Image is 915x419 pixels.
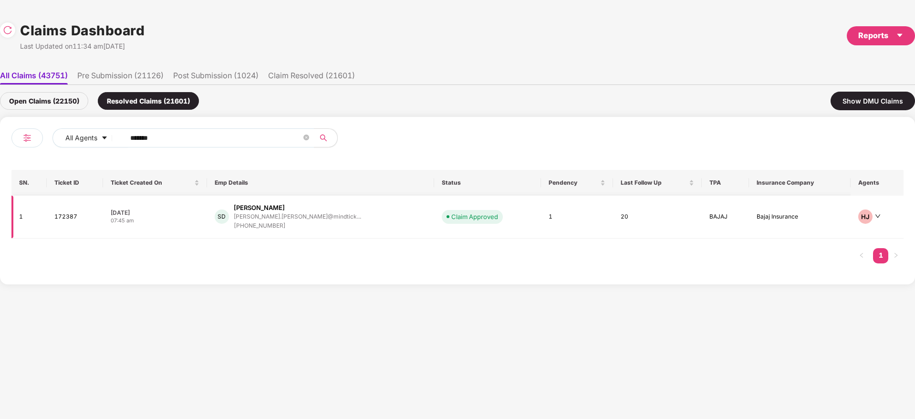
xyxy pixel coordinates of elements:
div: 07:45 am [111,217,199,225]
th: SN. [11,170,47,196]
td: 1 [11,196,47,239]
li: Previous Page [854,248,869,263]
span: left [859,252,864,258]
span: Last Follow Up [621,179,687,187]
span: caret-down [101,135,108,142]
img: svg+xml;base64,PHN2ZyBpZD0iUmVsb2FkLTMyeDMyIiB4bWxucz0iaHR0cDovL3d3dy53My5vcmcvMjAwMC9zdmciIHdpZH... [3,25,12,35]
div: Last Updated on 11:34 am[DATE] [20,41,145,52]
div: [PHONE_NUMBER] [234,221,361,230]
span: Ticket Created On [111,179,192,187]
div: [PERSON_NAME].[PERSON_NAME]@mindtick... [234,213,361,220]
th: Emp Details [207,170,434,196]
li: 1 [873,248,888,263]
td: 172387 [47,196,103,239]
li: Claim Resolved (21601) [268,71,355,84]
div: Resolved Claims (21601) [98,92,199,110]
th: Last Follow Up [613,170,702,196]
button: search [314,128,338,147]
div: SD [215,209,229,224]
th: Ticket ID [47,170,103,196]
span: All Agents [65,133,97,143]
td: BAJAJ [702,196,749,239]
div: Show DMU Claims [831,92,915,110]
td: 1 [541,196,613,239]
span: close-circle [303,134,309,143]
th: Status [434,170,541,196]
th: TPA [702,170,749,196]
span: Pendency [549,179,598,187]
li: Post Submission (1024) [173,71,259,84]
th: Agents [851,170,904,196]
span: down [875,213,881,219]
button: All Agentscaret-down [52,128,128,147]
button: right [888,248,904,263]
th: Ticket Created On [103,170,207,196]
li: Next Page [888,248,904,263]
a: 1 [873,248,888,262]
span: caret-down [896,31,904,39]
div: [DATE] [111,209,199,217]
span: search [314,134,333,142]
div: Reports [858,30,904,42]
th: Insurance Company [749,170,851,196]
button: left [854,248,869,263]
h1: Claims Dashboard [20,20,145,41]
div: HJ [858,209,873,224]
li: Pre Submission (21126) [77,71,164,84]
td: Bajaj Insurance [749,196,851,239]
span: right [893,252,899,258]
td: 20 [613,196,702,239]
span: close-circle [303,135,309,140]
img: svg+xml;base64,PHN2ZyB4bWxucz0iaHR0cDovL3d3dy53My5vcmcvMjAwMC9zdmciIHdpZHRoPSIyNCIgaGVpZ2h0PSIyNC... [21,132,33,144]
th: Pendency [541,170,613,196]
div: [PERSON_NAME] [234,203,285,212]
div: Claim Approved [451,212,498,221]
